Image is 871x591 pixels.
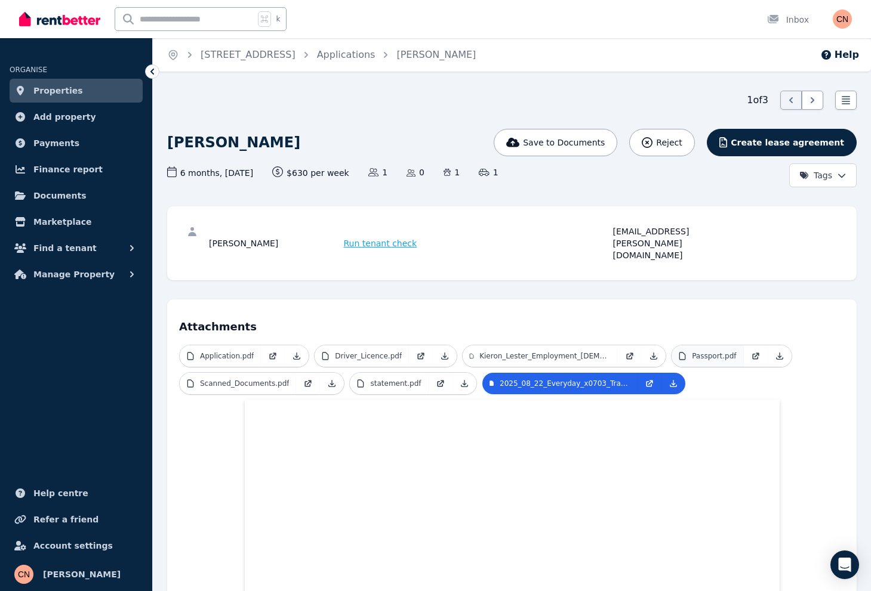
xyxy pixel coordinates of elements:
a: Open in new Tab [409,345,433,367]
p: Scanned_Documents.pdf [200,379,289,388]
button: Reject [629,129,694,156]
a: [STREET_ADDRESS] [201,49,296,60]
a: Download Attachment [642,345,666,367]
span: ORGANISE [10,66,47,74]
a: Download Attachment [768,345,792,367]
a: Open in new Tab [261,345,285,367]
div: [EMAIL_ADDRESS][PERSON_NAME][DOMAIN_NAME] [613,225,744,261]
span: Run tenant check [344,237,417,249]
a: Application.pdf [180,345,261,367]
span: Tags [799,169,832,181]
a: Applications [317,49,376,60]
img: Gabrielle Kennedy [14,565,33,584]
a: Open in new Tab [744,345,768,367]
a: [PERSON_NAME] [396,49,476,60]
p: 2025_08_22_Everyday_x0703_Transaction_List.pdf [500,379,630,388]
a: Open in new Tab [618,345,642,367]
p: statement.pdf [370,379,421,388]
h4: Attachments [179,311,845,335]
span: 1 of 3 [747,93,768,107]
span: Payments [33,136,79,150]
span: Manage Property [33,267,115,281]
span: 6 months , [DATE] [167,166,253,179]
button: Save to Documents [494,129,618,156]
a: Properties [10,79,143,103]
a: Refer a friend [10,508,143,531]
span: k [276,14,280,24]
span: Add property [33,110,96,124]
span: $630 per week [272,166,349,179]
div: Inbox [767,14,809,26]
a: Documents [10,184,143,208]
span: 1 [444,166,460,178]
h1: [PERSON_NAME] [167,133,300,152]
img: Gabrielle Kennedy [833,10,852,29]
span: 1 [479,166,498,178]
span: Documents [33,188,87,203]
span: 0 [407,166,424,178]
p: Application.pdf [200,351,254,361]
p: Driver_Licence.pdf [335,351,402,361]
a: Download Attachment [433,345,457,367]
a: Download Attachment [320,373,344,394]
span: 1 [368,166,387,178]
button: Tags [789,163,857,187]
p: Passport.pdf [692,351,736,361]
a: Download Attachment [661,373,685,394]
button: Create lease agreement [707,129,857,156]
span: Marketplace [33,215,91,229]
span: Finance report [33,162,103,177]
a: Open in new Tab [429,373,453,394]
button: Help [820,48,859,62]
span: Save to Documents [523,137,605,148]
div: Open Intercom Messenger [830,550,859,579]
a: Finance report [10,157,143,181]
div: [PERSON_NAME] [209,225,340,261]
p: Kieron_Lester_Employment_[DEMOGRAPHIC_DATA]_AU.pdf [479,351,611,361]
span: Properties [33,83,83,98]
a: Open in new Tab [296,373,320,394]
a: Kieron_Lester_Employment_[DEMOGRAPHIC_DATA]_AU.pdf [463,345,618,367]
button: Manage Property [10,262,143,286]
a: 2025_08_22_Everyday_x0703_Transaction_List.pdf [482,373,638,394]
button: Find a tenant [10,236,143,260]
nav: Breadcrumb [153,38,490,72]
a: Passport.pdf [672,345,743,367]
span: Refer a friend [33,512,99,527]
a: Scanned_Documents.pdf [180,373,296,394]
span: [PERSON_NAME] [43,567,121,581]
span: Account settings [33,539,113,553]
a: Open in new Tab [638,373,661,394]
a: statement.pdf [350,373,428,394]
a: Add property [10,105,143,129]
img: RentBetter [19,10,100,28]
a: Account settings [10,534,143,558]
a: Help centre [10,481,143,505]
a: Payments [10,131,143,155]
a: Download Attachment [285,345,309,367]
a: Driver_Licence.pdf [315,345,409,367]
a: Download Attachment [453,373,476,394]
span: Find a tenant [33,241,97,255]
a: Marketplace [10,210,143,234]
span: Help centre [33,486,88,500]
span: Reject [656,137,682,148]
span: Create lease agreement [731,137,844,148]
